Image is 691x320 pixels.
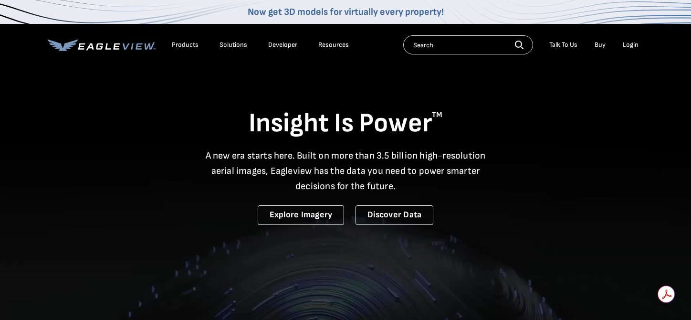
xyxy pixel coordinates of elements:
[48,107,643,140] h1: Insight Is Power
[248,6,444,18] a: Now get 3D models for virtually every property!
[623,41,639,49] div: Login
[199,148,492,194] p: A new era starts here. Built on more than 3.5 billion high-resolution aerial images, Eagleview ha...
[318,41,349,49] div: Resources
[549,41,577,49] div: Talk To Us
[268,41,297,49] a: Developer
[172,41,199,49] div: Products
[595,41,606,49] a: Buy
[258,205,345,225] a: Explore Imagery
[432,110,442,119] sup: TM
[403,35,533,54] input: Search
[220,41,247,49] div: Solutions
[356,205,433,225] a: Discover Data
